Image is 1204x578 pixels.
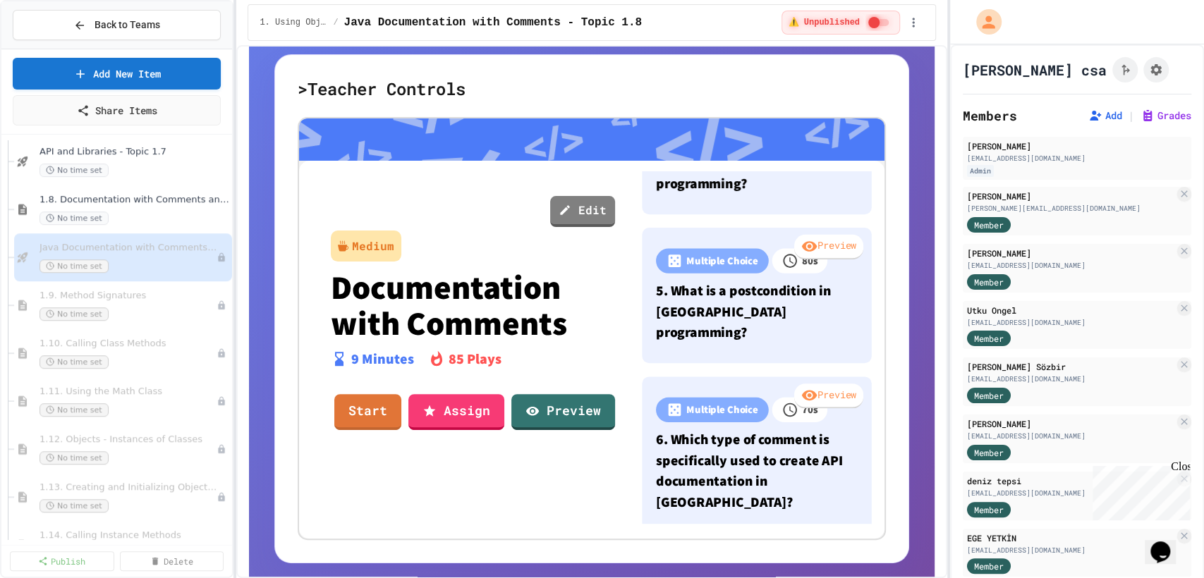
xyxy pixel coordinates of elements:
[6,6,97,90] div: Chat with us now!Close
[39,259,109,273] span: No time set
[686,402,758,417] p: Multiple Choice
[13,95,221,125] a: Share Items
[686,253,758,269] p: Multiple Choice
[961,6,1005,38] div: My Account
[656,280,858,342] p: 5. What is a postcondition in [GEOGRAPHIC_DATA] programming?
[217,348,226,358] div: Unpublished
[1088,109,1122,123] button: Add
[1128,107,1135,124] span: |
[39,403,109,417] span: No time set
[967,317,1174,328] div: [EMAIL_ADDRESS][DOMAIN_NAME]
[1087,460,1190,520] iframe: chat widget
[217,444,226,454] div: Unpublished
[967,374,1174,384] div: [EMAIL_ADDRESS][DOMAIN_NAME]
[974,332,1004,345] span: Member
[331,269,616,341] p: Documentation with Comments
[260,17,327,28] span: 1. Using Objects and Methods
[1112,57,1138,82] button: Click to see fork details
[352,238,394,254] div: Medium
[10,551,114,571] a: Publish
[351,348,414,369] p: 9 Minutes
[794,235,863,260] div: Preview
[95,18,160,32] span: Back to Teams
[967,140,1187,152] div: [PERSON_NAME]
[782,11,900,35] div: ⚠️ Students cannot see this content! Click the toggle to publish it and make it visible to your c...
[802,253,818,269] p: 80 s
[788,17,860,28] span: ⚠️ Unpublished
[974,560,1004,572] span: Member
[334,394,401,430] a: Start
[974,219,1004,231] span: Member
[967,153,1187,164] div: [EMAIL_ADDRESS][DOMAIN_NAME]
[967,304,1174,316] div: Utku Ongel
[217,396,226,406] div: Unpublished
[967,190,1174,202] div: [PERSON_NAME]
[13,10,221,40] button: Back to Teams
[39,290,217,302] span: 1.9. Method Signatures
[39,355,109,369] span: No time set
[120,551,224,571] a: Delete
[217,492,226,502] div: Unpublished
[794,383,863,409] div: Preview
[656,429,858,512] p: 6. Which type of comment is specifically used to create API documentation in [GEOGRAPHIC_DATA]?
[39,386,217,398] span: 1.11. Using the Math Class
[298,78,886,100] h5: > Teacher Controls
[967,165,994,177] div: Admin
[974,503,1004,516] span: Member
[39,211,109,225] span: No time set
[550,196,615,227] a: Edit
[1143,57,1169,82] button: Assignment Settings
[39,338,217,350] span: 1.10. Calling Class Methods
[967,545,1174,555] div: [EMAIL_ADDRESS][DOMAIN_NAME]
[967,360,1174,373] div: [PERSON_NAME] Sözbir
[511,394,615,430] a: Preview
[967,417,1174,430] div: [PERSON_NAME]
[974,389,1004,402] span: Member
[967,203,1174,214] div: [PERSON_NAME][EMAIL_ADDRESS][DOMAIN_NAME]
[39,307,109,321] span: No time set
[967,531,1174,544] div: EGE YETKİN
[217,300,226,310] div: Unpublished
[39,146,229,158] span: API and Libraries - Topic 1.7
[967,474,1174,487] div: deniz tepsi
[967,488,1174,498] div: [EMAIL_ADDRESS][DOMAIN_NAME]
[39,194,229,206] span: 1.8. Documentation with Comments and Preconditions
[39,529,217,541] span: 1.14. Calling Instance Methods
[39,451,109,465] span: No time set
[333,17,338,28] span: /
[344,14,642,31] span: Java Documentation with Comments - Topic 1.8
[967,260,1174,271] div: [EMAIL_ADDRESS][DOMAIN_NAME]
[974,446,1004,459] span: Member
[967,247,1174,259] div: [PERSON_NAME]
[449,348,501,369] p: 85 Plays
[1145,522,1190,564] iframe: chat widget
[656,131,858,193] p: 4. What is a precondition in [GEOGRAPHIC_DATA] programming?
[963,60,1107,80] h1: [PERSON_NAME] csa
[39,433,217,445] span: 1.12. Objects - Instances of Classes
[39,499,109,512] span: No time set
[1141,109,1191,123] button: Grades
[967,431,1174,441] div: [EMAIL_ADDRESS][DOMAIN_NAME]
[408,394,504,430] a: Assign
[39,164,109,177] span: No time set
[802,402,818,417] p: 70 s
[39,242,217,254] span: Java Documentation with Comments - Topic 1.8
[39,481,217,493] span: 1.13. Creating and Initializing Objects: Constructors
[217,252,226,262] div: Unpublished
[963,106,1017,125] h2: Members
[974,276,1004,288] span: Member
[13,58,221,90] a: Add New Item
